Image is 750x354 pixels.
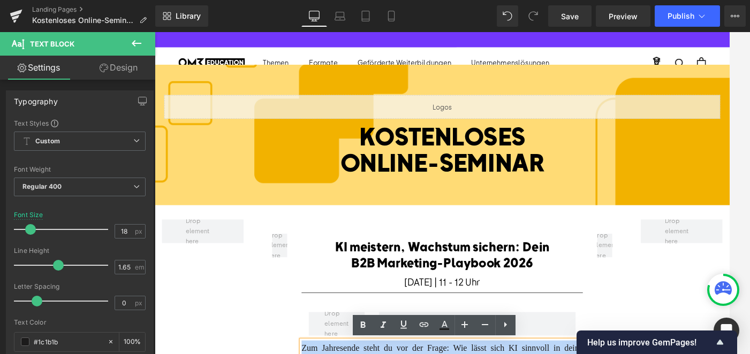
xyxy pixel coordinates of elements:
[155,5,208,27] a: New Library
[587,336,726,349] button: Show survey - Help us improve GemPages!
[122,28,444,41] nav: Hauptmenü
[35,137,60,146] b: Custom
[357,29,444,39] a: UnternehmenslösungenUnternehmenslösungen
[122,29,151,39] a: ThemenThemen
[32,5,155,14] a: Landing Pages
[14,119,146,127] div: Text Styles
[655,5,720,27] button: Publish
[30,40,74,48] span: Text Block
[353,5,378,27] a: Tablet
[22,182,62,190] b: Regular 400
[176,11,201,21] span: Library
[135,299,144,306] span: px
[34,336,102,348] input: Color
[609,11,638,22] span: Preview
[14,283,146,290] div: Letter Spacing
[611,28,621,41] a: Warenkorb öffnen
[714,318,739,343] div: Open Intercom Messenger
[301,5,327,27] a: Desktop
[668,12,694,20] span: Publish
[561,11,579,22] span: Save
[724,5,746,27] button: More
[135,264,144,271] span: em
[596,5,650,27] a: Preview
[173,29,206,39] a: FormateFormate
[497,5,518,27] button: Undo
[203,233,444,268] font: KI meistern, Wachstum sichern: Dein B2B Marketing-Playbook 2026
[11,102,637,161] h1: KOSTENLOSES ONLINE-SEMINAR
[281,274,366,288] font: [DATE] | 11 - 12 Uhr
[586,29,597,40] a: Suche
[587,337,714,348] span: Help us improve GemPages!
[14,247,146,255] div: Line Height
[27,29,102,39] img: Omr_education_Logo
[378,5,404,27] a: Mobile
[32,16,135,25] span: Kostenloses Online-Seminar | B2B-Marketing &amp; KI
[327,5,353,27] a: Laptop
[80,56,157,80] a: Design
[14,319,146,326] div: Text Color
[14,166,146,173] div: Font Weight
[14,211,43,219] div: Font Size
[522,5,544,27] button: Redo
[119,333,145,351] div: %
[14,91,58,106] div: Typography
[135,228,144,235] span: px
[229,29,334,39] a: Geförderte Weiterbildungen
